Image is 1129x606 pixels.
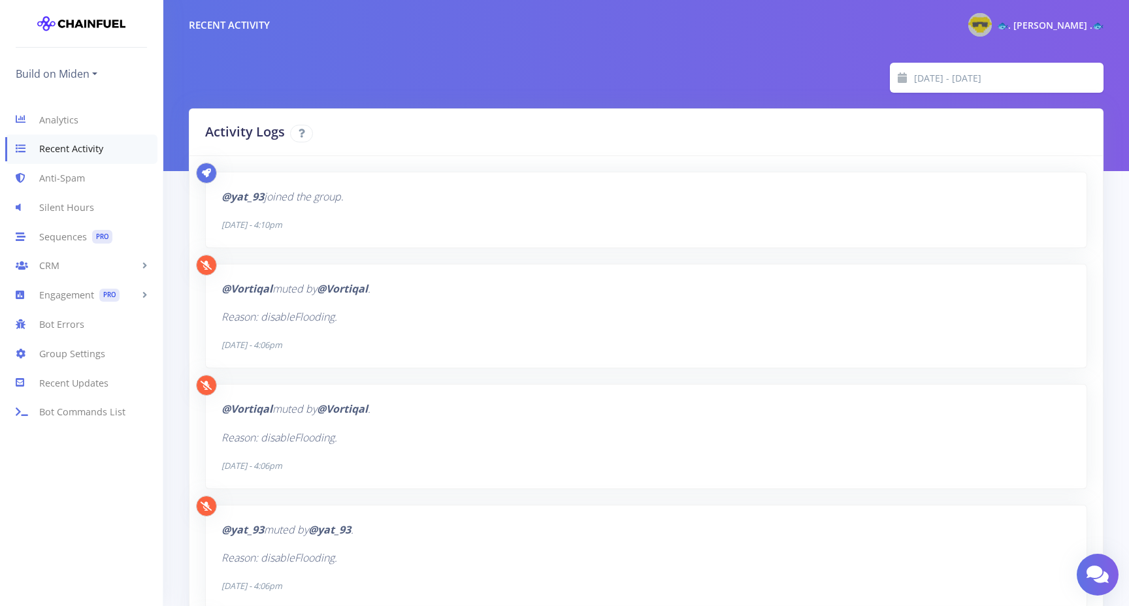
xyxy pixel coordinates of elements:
[221,430,337,445] i: Reason: disableFlooding.
[99,289,120,302] span: PRO
[221,219,282,231] i: [DATE] - 4:10pm
[221,281,370,296] i: muted by .
[221,550,337,565] i: Reason: disableFlooding.
[221,281,272,296] b: @Vortiqal
[317,281,368,296] b: @Vortiqal
[308,522,351,537] b: @yat_93
[221,310,337,324] i: Reason: disableFlooding.
[189,18,270,33] div: Recent Activity
[221,339,282,351] i: [DATE] - 4:06pm
[5,135,157,164] a: Recent Activity
[92,230,112,244] span: PRO
[221,580,282,592] i: [DATE] - 4:06pm
[37,10,125,37] img: chainfuel-logo
[205,122,636,142] h2: Activity Logs
[221,189,264,204] b: @yat_93
[317,402,368,416] b: @Vortiqal
[221,522,353,537] i: muted by .
[221,402,370,416] i: muted by .
[221,522,264,537] b: @yat_93
[221,189,341,204] i: joined the group
[221,402,272,416] b: @Vortiqal
[221,188,1071,206] p: .
[997,19,1104,31] span: 🐟. [PERSON_NAME] .🐟
[968,13,992,37] img: @gaylordwarner Photo
[16,63,97,84] a: Build on Miden
[221,460,282,471] i: [DATE] - 4:06pm
[958,10,1104,39] a: @gaylordwarner Photo 🐟. [PERSON_NAME] .🐟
